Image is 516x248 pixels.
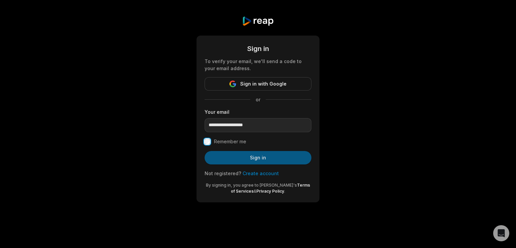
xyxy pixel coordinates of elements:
[243,170,279,176] a: Create account
[231,183,310,194] a: Terms of Services
[205,58,311,72] div: To verify your email, we'll send a code to your email address.
[205,170,241,176] span: Not registered?
[206,183,297,188] span: By signing in, you agree to [PERSON_NAME]'s
[205,108,311,115] label: Your email
[205,77,311,91] button: Sign in with Google
[256,189,284,194] a: Privacy Policy
[205,44,311,54] div: Sign in
[254,189,256,194] span: &
[242,16,274,26] img: reap
[205,151,311,164] button: Sign in
[250,96,266,103] span: or
[284,189,285,194] span: .
[493,225,509,241] div: Open Intercom Messenger
[240,80,287,88] span: Sign in with Google
[214,138,246,146] label: Remember me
